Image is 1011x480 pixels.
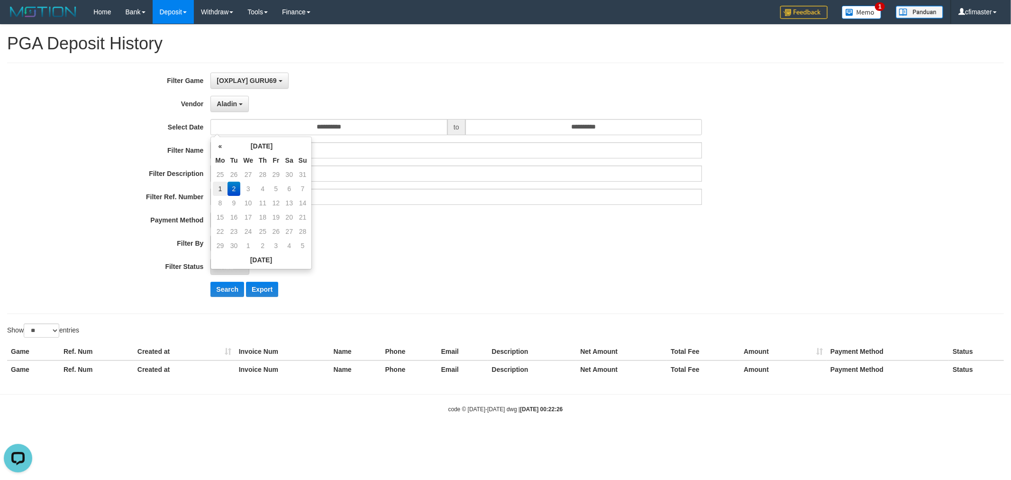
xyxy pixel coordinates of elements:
[256,182,270,196] td: 4
[282,167,296,182] td: 30
[228,210,241,224] td: 16
[235,343,330,360] th: Invoice Num
[282,182,296,196] td: 6
[240,239,256,253] td: 1
[213,139,227,153] th: «
[240,182,256,196] td: 3
[213,253,309,267] th: [DATE]
[228,139,296,153] th: [DATE]
[256,224,270,239] td: 25
[217,263,237,270] span: - ALL -
[134,360,235,378] th: Created at
[256,210,270,224] td: 18
[213,182,227,196] td: 1
[842,6,882,19] img: Button%20Memo.svg
[282,224,296,239] td: 27
[7,5,79,19] img: MOTION_logo.png
[213,153,227,167] th: Mo
[213,224,227,239] td: 22
[256,167,270,182] td: 28
[576,360,667,378] th: Net Amount
[256,196,270,210] td: 11
[382,343,437,360] th: Phone
[240,210,256,224] td: 17
[296,210,310,224] td: 21
[437,343,488,360] th: Email
[270,167,282,182] td: 29
[7,343,60,360] th: Game
[827,360,949,378] th: Payment Method
[740,360,827,378] th: Amount
[228,182,241,196] td: 2
[330,343,382,360] th: Name
[4,4,32,32] button: Open LiveChat chat widget
[296,224,310,239] td: 28
[134,343,235,360] th: Created at
[228,239,241,253] td: 30
[240,224,256,239] td: 24
[24,323,59,338] select: Showentries
[740,343,827,360] th: Amount
[296,182,310,196] td: 7
[949,343,1004,360] th: Status
[282,239,296,253] td: 4
[282,210,296,224] td: 20
[949,360,1004,378] th: Status
[210,96,249,112] button: Aladin
[240,167,256,182] td: 27
[667,360,740,378] th: Total Fee
[270,210,282,224] td: 19
[282,196,296,210] td: 13
[270,239,282,253] td: 3
[667,343,740,360] th: Total Fee
[213,167,227,182] td: 25
[896,6,943,18] img: panduan.png
[246,282,278,297] button: Export
[235,360,330,378] th: Invoice Num
[228,153,241,167] th: Tu
[7,323,79,338] label: Show entries
[270,196,282,210] td: 12
[213,239,227,253] td: 29
[240,196,256,210] td: 10
[270,153,282,167] th: Fr
[256,239,270,253] td: 2
[240,153,256,167] th: We
[210,73,288,89] button: [OXPLAY] GURU69
[7,360,60,378] th: Game
[7,34,1004,53] h1: PGA Deposit History
[448,406,563,413] small: code © [DATE]-[DATE] dwg |
[228,224,241,239] td: 23
[296,153,310,167] th: Su
[256,153,270,167] th: Th
[875,2,885,11] span: 1
[296,196,310,210] td: 14
[213,210,227,224] td: 15
[228,196,241,210] td: 9
[382,360,437,378] th: Phone
[437,360,488,378] th: Email
[270,182,282,196] td: 5
[330,360,382,378] th: Name
[488,360,576,378] th: Description
[217,77,276,84] span: [OXPLAY] GURU69
[60,343,134,360] th: Ref. Num
[270,224,282,239] td: 26
[213,196,227,210] td: 8
[576,343,667,360] th: Net Amount
[210,282,244,297] button: Search
[780,6,828,19] img: Feedback.jpg
[217,100,237,108] span: Aladin
[827,343,949,360] th: Payment Method
[447,119,465,135] span: to
[520,406,563,413] strong: [DATE] 00:22:26
[296,167,310,182] td: 31
[60,360,134,378] th: Ref. Num
[488,343,576,360] th: Description
[282,153,296,167] th: Sa
[296,239,310,253] td: 5
[228,167,241,182] td: 26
